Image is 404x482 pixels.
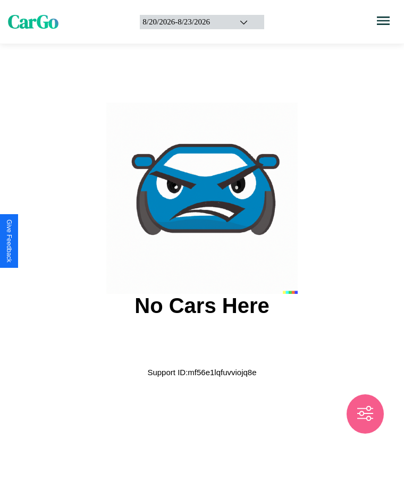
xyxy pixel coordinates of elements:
span: CarGo [8,9,58,35]
img: car [106,103,298,294]
div: 8 / 20 / 2026 - 8 / 23 / 2026 [142,18,225,27]
div: Give Feedback [5,219,13,263]
p: Support ID: mf56e1lqfuvviojq8e [147,365,256,379]
h2: No Cars Here [134,294,269,318]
